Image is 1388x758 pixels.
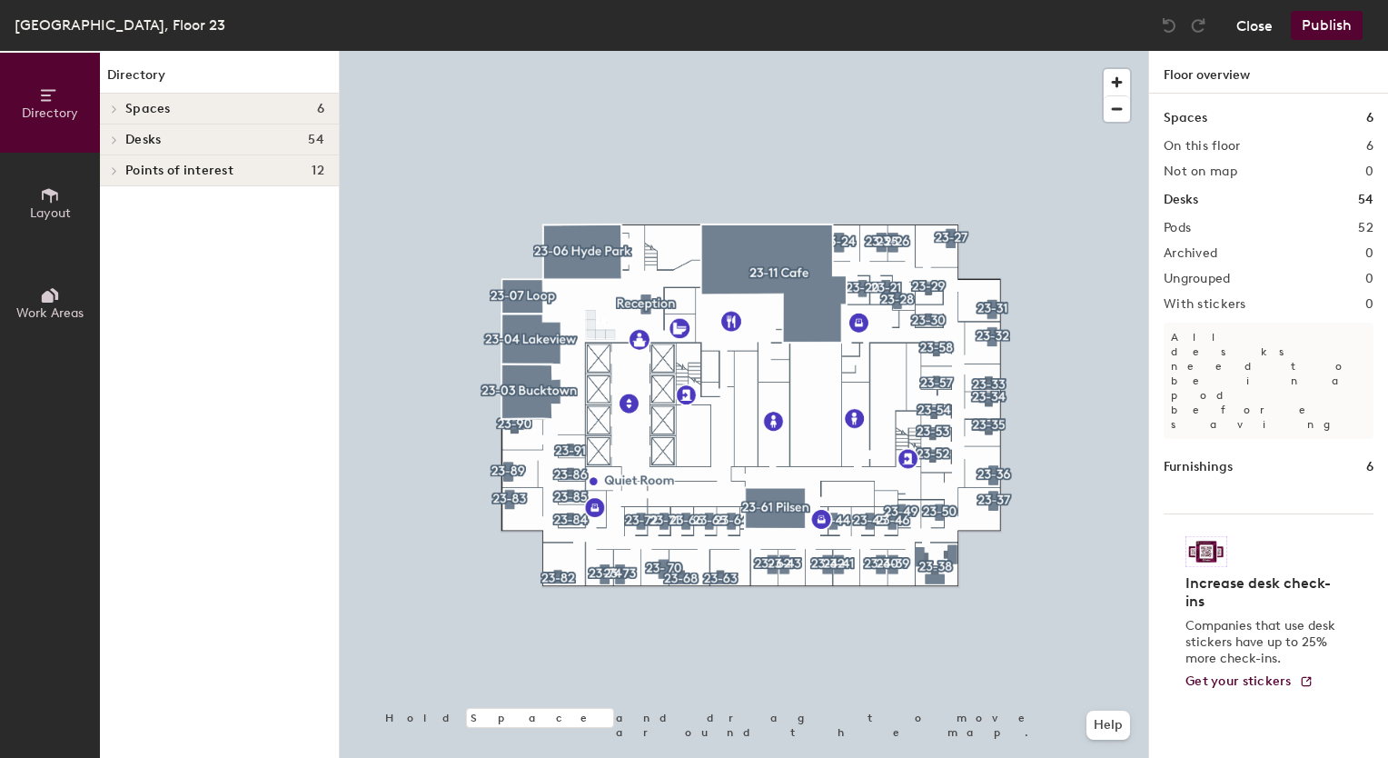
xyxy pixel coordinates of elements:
[1365,246,1373,261] h2: 0
[1164,221,1191,235] h2: Pods
[1185,674,1314,690] a: Get your stickers
[1185,536,1227,567] img: Sticker logo
[1358,190,1373,210] h1: 54
[1164,108,1207,128] h1: Spaces
[125,164,233,178] span: Points of interest
[1365,297,1373,312] h2: 0
[1366,139,1373,154] h2: 6
[1164,323,1373,439] p: All desks need to be in a pod before saving
[308,133,324,147] span: 54
[312,164,324,178] span: 12
[1189,16,1207,35] img: Redo
[30,205,71,221] span: Layout
[1358,221,1373,235] h2: 52
[1164,297,1246,312] h2: With stickers
[1185,574,1341,611] h4: Increase desk check-ins
[1365,165,1373,179] h2: 0
[1160,16,1178,35] img: Undo
[1164,165,1237,179] h2: Not on map
[1164,139,1241,154] h2: On this floor
[1366,108,1373,128] h1: 6
[1365,272,1373,286] h2: 0
[1185,673,1292,689] span: Get your stickers
[1164,457,1233,477] h1: Furnishings
[1164,190,1198,210] h1: Desks
[16,305,84,321] span: Work Areas
[1149,51,1388,94] h1: Floor overview
[1086,711,1130,740] button: Help
[317,102,324,116] span: 6
[100,65,339,94] h1: Directory
[1236,11,1273,40] button: Close
[125,133,161,147] span: Desks
[125,102,171,116] span: Spaces
[1366,457,1373,477] h1: 6
[1291,11,1363,40] button: Publish
[1164,272,1231,286] h2: Ungrouped
[1164,246,1217,261] h2: Archived
[15,14,225,36] div: [GEOGRAPHIC_DATA], Floor 23
[22,105,78,121] span: Directory
[1185,618,1341,667] p: Companies that use desk stickers have up to 25% more check-ins.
